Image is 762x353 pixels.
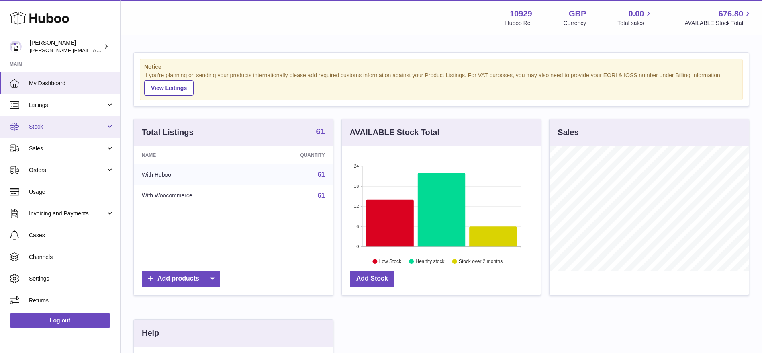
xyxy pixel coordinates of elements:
a: 61 [316,127,325,137]
h3: AVAILABLE Stock Total [350,127,439,138]
img: thomas@otesports.co.uk [10,41,22,53]
span: Sales [29,145,106,152]
span: Listings [29,101,106,109]
a: View Listings [144,80,194,96]
span: Returns [29,297,114,304]
span: Settings [29,275,114,283]
td: With Woocommerce [134,185,257,206]
span: Channels [29,253,114,261]
th: Name [134,146,257,164]
a: Log out [10,313,110,328]
text: 12 [354,204,359,209]
strong: GBP [569,8,586,19]
span: Usage [29,188,114,196]
a: 61 [318,171,325,178]
text: 0 [356,244,359,249]
h3: Sales [558,127,578,138]
span: Orders [29,166,106,174]
span: 676.80 [719,8,743,19]
th: Quantity [257,146,333,164]
span: Invoicing and Payments [29,210,106,218]
strong: 10929 [510,8,532,19]
span: Cases [29,232,114,239]
text: Healthy stock [415,259,445,264]
div: Huboo Ref [505,19,532,27]
strong: Notice [144,63,738,71]
text: Low Stock [379,259,402,264]
text: 18 [354,184,359,189]
span: [PERSON_NAME][EMAIL_ADDRESS][DOMAIN_NAME] [30,47,161,53]
div: [PERSON_NAME] [30,39,102,54]
a: Add Stock [350,271,394,287]
a: 61 [318,192,325,199]
h3: Help [142,328,159,339]
strong: 61 [316,127,325,135]
span: My Dashboard [29,80,114,87]
text: 6 [356,224,359,229]
text: 24 [354,164,359,168]
a: 0.00 Total sales [617,8,653,27]
text: Stock over 2 months [459,259,503,264]
span: Total sales [617,19,653,27]
div: Currency [564,19,586,27]
td: With Huboo [134,164,257,185]
span: AVAILABLE Stock Total [684,19,752,27]
span: Stock [29,123,106,131]
a: 676.80 AVAILABLE Stock Total [684,8,752,27]
div: If you're planning on sending your products internationally please add required customs informati... [144,72,738,96]
span: 0.00 [629,8,644,19]
a: Add products [142,271,220,287]
h3: Total Listings [142,127,194,138]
